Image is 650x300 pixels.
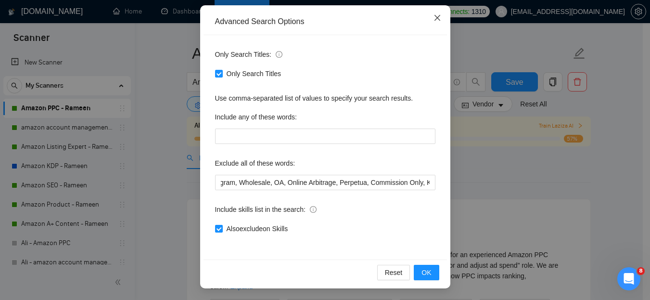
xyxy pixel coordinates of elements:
[223,68,285,79] span: Only Search Titles
[421,267,431,278] span: OK
[215,109,297,125] label: Include any of these words:
[385,267,403,278] span: Reset
[637,267,645,275] span: 8
[215,93,435,104] div: Use comma-separated list of values to specify your search results.
[617,267,640,290] iframe: Intercom live chat
[276,51,282,58] span: info-circle
[433,14,441,22] span: close
[310,206,317,213] span: info-circle
[215,49,282,60] span: Only Search Titles:
[223,223,292,234] span: Also exclude on Skills
[215,16,435,27] div: Advanced Search Options
[414,265,439,280] button: OK
[424,5,450,31] button: Close
[215,156,295,171] label: Exclude all of these words:
[377,265,410,280] button: Reset
[215,204,317,215] span: Include skills list in the search:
